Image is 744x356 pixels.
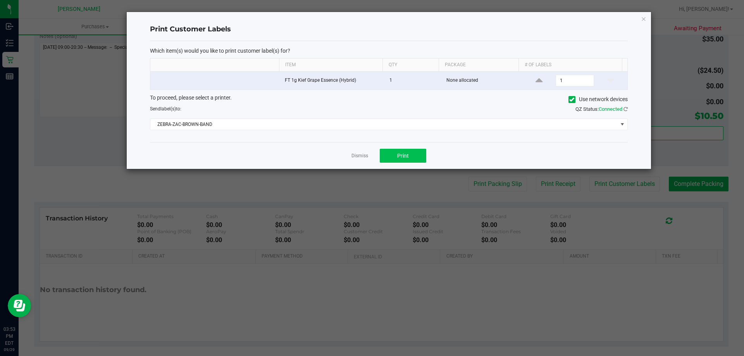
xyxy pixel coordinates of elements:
[575,106,628,112] span: QZ Status:
[280,72,385,89] td: FT 1g Kief Grape Essence (Hybrid)
[150,47,628,54] p: Which item(s) would you like to print customer label(s) for?
[397,153,409,159] span: Print
[150,106,181,112] span: Send to:
[442,72,523,89] td: None allocated
[568,95,628,103] label: Use network devices
[439,58,518,72] th: Package
[382,58,439,72] th: Qty
[279,58,382,72] th: Item
[150,24,628,34] h4: Print Customer Labels
[144,94,634,105] div: To proceed, please select a printer.
[351,153,368,159] a: Dismiss
[150,119,618,130] span: ZEBRA-ZAC-BROWN-BAND
[8,294,31,317] iframe: Resource center
[380,149,426,163] button: Print
[599,106,622,112] span: Connected
[160,106,176,112] span: label(s)
[385,72,442,89] td: 1
[518,58,622,72] th: # of labels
